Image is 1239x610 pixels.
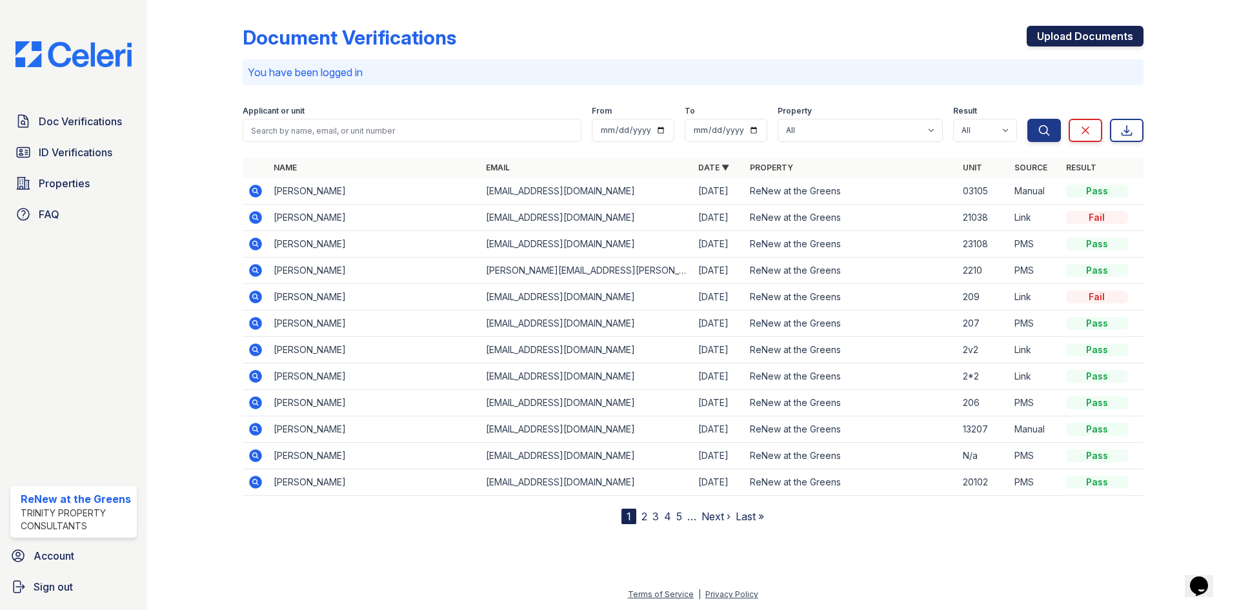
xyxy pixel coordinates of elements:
a: Privacy Policy [705,589,758,599]
div: Document Verifications [243,26,456,49]
a: Terms of Service [628,589,694,599]
div: Pass [1066,343,1128,356]
td: [PERSON_NAME] [268,231,481,258]
td: [PERSON_NAME] [268,469,481,496]
td: [PERSON_NAME] [268,310,481,337]
a: Unit [963,163,982,172]
td: [EMAIL_ADDRESS][DOMAIN_NAME] [481,416,693,443]
div: 1 [621,509,636,524]
td: ReNew at the Greens [745,258,957,284]
td: N/a [958,443,1009,469]
div: Pass [1066,264,1128,277]
td: Link [1009,337,1061,363]
td: [DATE] [693,390,745,416]
a: Sign out [5,574,142,600]
td: [DATE] [693,284,745,310]
td: PMS [1009,390,1061,416]
td: ReNew at the Greens [745,443,957,469]
a: Doc Verifications [10,108,137,134]
td: 2210 [958,258,1009,284]
span: Properties [39,176,90,191]
td: PMS [1009,469,1061,496]
td: Link [1009,205,1061,231]
td: 209 [958,284,1009,310]
td: [PERSON_NAME] [268,363,481,390]
div: ReNew at the Greens [21,491,132,507]
td: [DATE] [693,205,745,231]
td: ReNew at the Greens [745,231,957,258]
td: 03105 [958,178,1009,205]
td: [DATE] [693,363,745,390]
td: Link [1009,363,1061,390]
a: 2 [641,510,647,523]
td: PMS [1009,310,1061,337]
td: PMS [1009,443,1061,469]
td: ReNew at the Greens [745,205,957,231]
td: [EMAIL_ADDRESS][DOMAIN_NAME] [481,390,693,416]
td: [EMAIL_ADDRESS][DOMAIN_NAME] [481,205,693,231]
a: Next › [701,510,730,523]
input: Search by name, email, or unit number [243,119,581,142]
a: Property [750,163,793,172]
td: [PERSON_NAME] [268,205,481,231]
td: ReNew at the Greens [745,363,957,390]
td: [PERSON_NAME] [268,178,481,205]
td: [DATE] [693,443,745,469]
iframe: chat widget [1185,558,1226,597]
td: [PERSON_NAME] [268,443,481,469]
td: Manual [1009,178,1061,205]
label: Applicant or unit [243,106,305,116]
a: Result [1066,163,1096,172]
td: [DATE] [693,258,745,284]
td: [EMAIL_ADDRESS][DOMAIN_NAME] [481,443,693,469]
td: ReNew at the Greens [745,469,957,496]
label: Result [953,106,977,116]
div: | [698,589,701,599]
td: ReNew at the Greens [745,416,957,443]
td: [PERSON_NAME][EMAIL_ADDRESS][PERSON_NAME][DOMAIN_NAME] [481,258,693,284]
div: Pass [1066,317,1128,330]
span: … [687,509,696,524]
a: 5 [676,510,682,523]
span: Doc Verifications [39,114,122,129]
a: Date ▼ [698,163,729,172]
td: 20102 [958,469,1009,496]
td: [PERSON_NAME] [268,337,481,363]
a: Email [486,163,510,172]
img: CE_Logo_Blue-a8612792a0a2168367f1c8372b55b34899dd931a85d93a1a3d3e32e68fde9ad4.png [5,41,142,67]
a: Name [274,163,297,172]
td: [DATE] [693,416,745,443]
td: ReNew at the Greens [745,284,957,310]
span: ID Verifications [39,145,112,160]
div: Pass [1066,449,1128,462]
td: Manual [1009,416,1061,443]
a: 4 [664,510,671,523]
td: 206 [958,390,1009,416]
a: Source [1014,163,1047,172]
td: [PERSON_NAME] [268,284,481,310]
div: Fail [1066,211,1128,224]
a: Last » [736,510,764,523]
span: Sign out [34,579,73,595]
td: [EMAIL_ADDRESS][DOMAIN_NAME] [481,284,693,310]
td: ReNew at the Greens [745,178,957,205]
div: Pass [1066,185,1128,198]
td: [EMAIL_ADDRESS][DOMAIN_NAME] [481,231,693,258]
td: [DATE] [693,337,745,363]
td: 23108 [958,231,1009,258]
div: Pass [1066,476,1128,489]
td: 21038 [958,205,1009,231]
a: Properties [10,170,137,196]
td: 2v2 [958,337,1009,363]
td: [DATE] [693,178,745,205]
div: Trinity Property Consultants [21,507,132,533]
td: [PERSON_NAME] [268,258,481,284]
td: [PERSON_NAME] [268,390,481,416]
td: ReNew at the Greens [745,390,957,416]
td: ReNew at the Greens [745,337,957,363]
td: [EMAIL_ADDRESS][DOMAIN_NAME] [481,469,693,496]
td: ReNew at the Greens [745,310,957,337]
a: Upload Documents [1027,26,1143,46]
td: [DATE] [693,231,745,258]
